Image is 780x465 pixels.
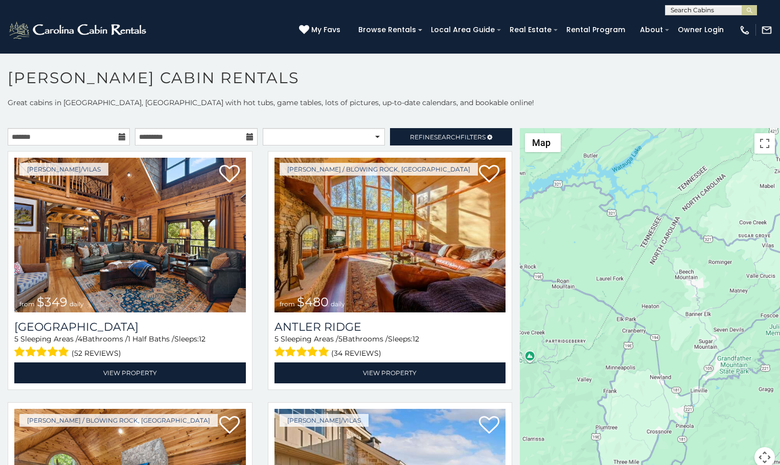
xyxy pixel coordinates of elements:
[426,22,500,38] a: Local Area Guide
[274,362,506,383] a: View Property
[525,133,561,152] button: Change map style
[70,300,84,308] span: daily
[274,334,279,344] span: 5
[297,295,329,309] span: $480
[19,414,218,427] a: [PERSON_NAME] / Blowing Rock, [GEOGRAPHIC_DATA]
[754,133,775,154] button: Toggle fullscreen view
[274,158,506,312] a: from $480 daily
[331,300,345,308] span: daily
[19,300,35,308] span: from
[8,20,149,40] img: White-1-2.png
[504,22,557,38] a: Real Estate
[739,25,750,36] img: phone-regular-white.png
[274,320,506,334] a: Antler Ridge
[410,133,486,141] span: Refine Filters
[338,334,342,344] span: 5
[19,163,108,176] a: [PERSON_NAME]/Vilas
[390,128,512,145] a: RefineSearchFilters
[14,158,246,312] img: 1759438208_thumbnail.jpeg
[274,334,506,360] div: Sleeping Areas / Bathrooms / Sleeps:
[311,25,340,35] span: My Favs
[14,334,18,344] span: 5
[561,22,630,38] a: Rental Program
[479,415,499,436] a: Add to favorites
[280,300,295,308] span: from
[14,320,246,334] h3: Diamond Creek Lodge
[412,334,419,344] span: 12
[72,347,121,360] span: (52 reviews)
[128,334,174,344] span: 1 Half Baths /
[434,133,461,141] span: Search
[219,164,240,185] a: Add to favorites
[219,415,240,436] a: Add to favorites
[274,158,506,312] img: 1714397585_thumbnail.jpeg
[78,334,82,344] span: 4
[14,158,246,312] a: from $349 daily
[635,22,668,38] a: About
[199,334,205,344] span: 12
[14,320,246,334] a: [GEOGRAPHIC_DATA]
[299,25,343,36] a: My Favs
[37,295,67,309] span: $349
[353,22,421,38] a: Browse Rentals
[280,163,478,176] a: [PERSON_NAME] / Blowing Rock, [GEOGRAPHIC_DATA]
[14,362,246,383] a: View Property
[479,164,499,185] a: Add to favorites
[673,22,729,38] a: Owner Login
[280,414,369,427] a: [PERSON_NAME]/Vilas
[331,347,381,360] span: (34 reviews)
[532,137,550,148] span: Map
[14,334,246,360] div: Sleeping Areas / Bathrooms / Sleeps:
[761,25,772,36] img: mail-regular-white.png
